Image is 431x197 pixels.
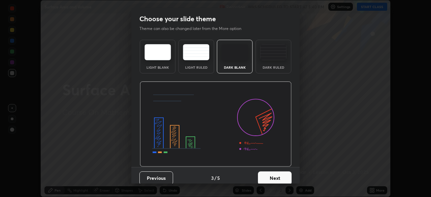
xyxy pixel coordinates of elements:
p: Theme can also be changed later from the More option [139,26,248,32]
h4: 3 [211,174,214,182]
button: Next [258,171,292,185]
h4: / [214,174,217,182]
img: darkThemeBanner.d06ce4a2.svg [140,81,292,167]
img: lightRuledTheme.5fabf969.svg [183,44,209,60]
img: lightTheme.e5ed3b09.svg [144,44,171,60]
button: Previous [139,171,173,185]
h2: Choose your slide theme [139,14,216,23]
div: Dark Blank [221,66,248,69]
img: darkTheme.f0cc69e5.svg [222,44,248,60]
div: Light Blank [144,66,171,69]
h4: 5 [217,174,220,182]
div: Dark Ruled [260,66,287,69]
img: darkRuledTheme.de295e13.svg [260,44,287,60]
div: Light Ruled [183,66,210,69]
